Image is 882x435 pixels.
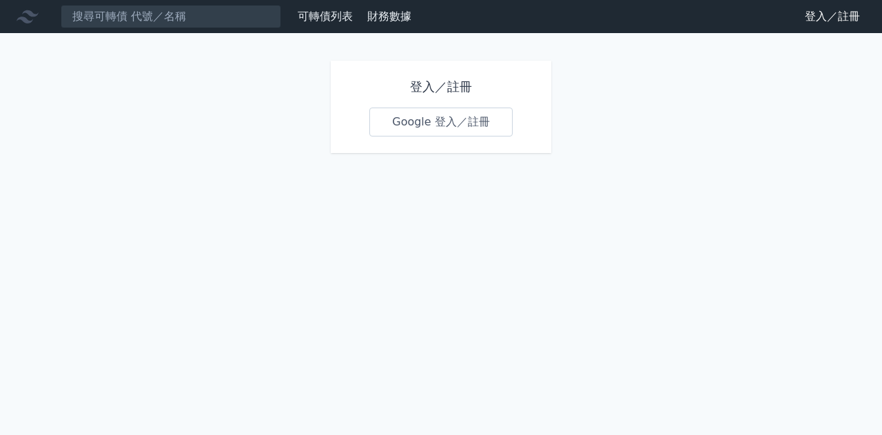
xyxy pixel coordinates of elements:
[369,108,513,136] a: Google 登入／註冊
[61,5,281,28] input: 搜尋可轉債 代號／名稱
[298,10,353,23] a: 可轉債列表
[367,10,411,23] a: 財務數據
[794,6,871,28] a: 登入／註冊
[369,77,513,97] h1: 登入／註冊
